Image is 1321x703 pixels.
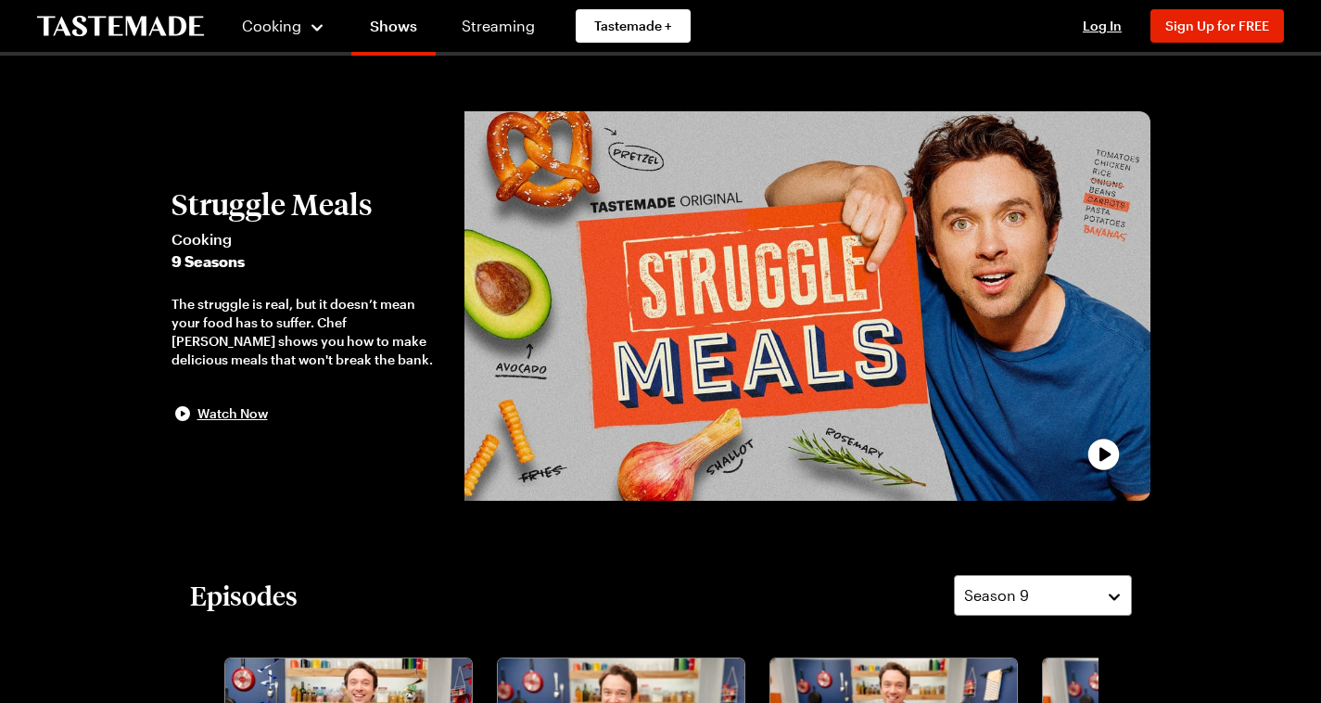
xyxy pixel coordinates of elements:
[37,16,204,37] a: To Tastemade Home Page
[576,9,691,43] a: Tastemade +
[1065,17,1139,35] button: Log In
[242,17,301,34] span: Cooking
[171,187,447,221] h2: Struggle Meals
[954,575,1132,616] button: Season 9
[241,4,325,48] button: Cooking
[197,404,268,423] span: Watch Now
[964,584,1029,607] span: Season 9
[190,579,298,612] h2: Episodes
[1150,9,1284,43] button: Sign Up for FREE
[171,295,447,369] div: The struggle is real, but it doesn’t mean your food has to suffer. Chef [PERSON_NAME] shows you h...
[594,17,672,35] span: Tastemade +
[1083,18,1122,33] span: Log In
[171,187,447,425] button: Struggle MealsCooking9 SeasonsThe struggle is real, but it doesn’t mean your food has to suffer. ...
[351,4,436,56] a: Shows
[464,111,1150,501] button: play trailer
[171,228,447,250] span: Cooking
[464,111,1150,501] img: Struggle Meals
[171,250,447,273] span: 9 Seasons
[1165,18,1269,33] span: Sign Up for FREE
